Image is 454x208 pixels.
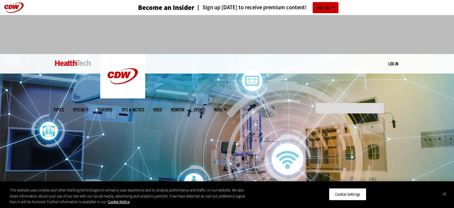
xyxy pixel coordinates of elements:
a: Events [194,107,205,112]
span: Topics [53,107,64,112]
button: Close [438,187,451,200]
a: CDW [100,94,145,100]
img: Home [100,54,145,98]
span: More [214,107,227,112]
div: User menu [388,61,398,67]
a: Become an Insider [116,4,194,11]
a: Log in [388,61,398,66]
a: Features [98,107,112,112]
a: Tips & Tactics [121,107,144,112]
div: This website uses cookies and other tracking technologies to enhance user experience and to analy... [10,187,250,205]
span: Specialty [73,107,89,112]
button: Cookie Settings [329,188,366,200]
img: Home [55,60,91,66]
a: More information about your privacy [108,199,130,204]
a: Sign Up [313,2,338,13]
iframe: advertisement [118,21,336,48]
a: Video [153,107,162,112]
a: Sign up [DATE] to receive premium content! [194,5,307,11]
h3: Become an Insider [138,4,194,11]
a: MonITor [171,107,185,112]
